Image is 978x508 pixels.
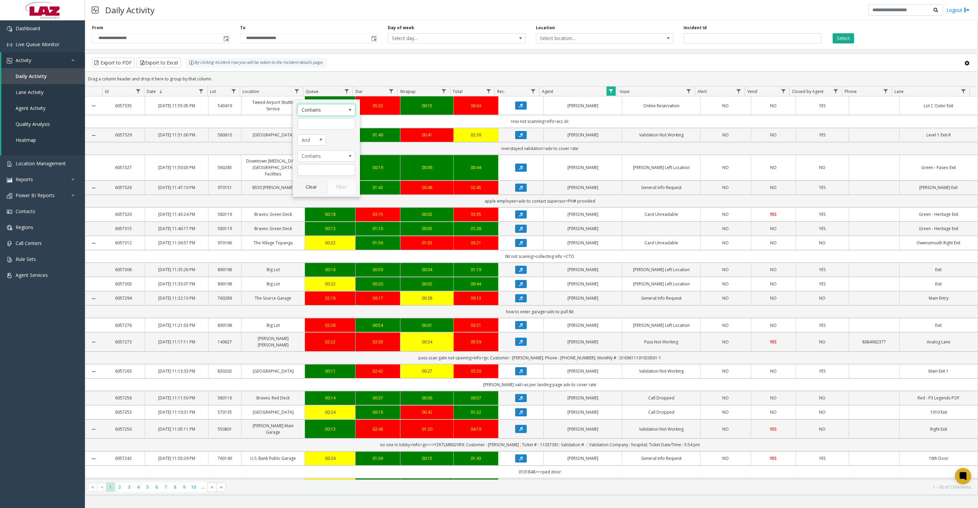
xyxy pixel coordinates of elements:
a: 00:02 [404,211,449,218]
a: [PERSON_NAME] [548,184,618,191]
a: NO [800,164,845,171]
span: Lane Activity [16,89,43,95]
td: overstayed validation>adv to cover rate [102,142,978,155]
span: Live Queue Monitor [16,41,59,48]
a: 05:33 [360,102,396,109]
a: YES [800,266,845,273]
button: Clear [297,180,325,194]
a: [PERSON_NAME] [PERSON_NAME] [246,335,301,348]
a: [PERSON_NAME] Left Location [626,281,696,287]
div: 02:22 [309,339,351,345]
a: 03:03 [360,339,396,345]
a: Agent Filter Menu [606,87,616,96]
span: NO [770,132,777,138]
span: Call Centers [16,240,42,246]
a: The Source Garage [246,295,301,301]
a: [DATE] 11:47:10 PM [149,184,204,191]
a: 00:22 [309,281,351,287]
td: how to enter garage>adv to pull tkt [102,305,978,318]
a: NO [755,281,792,287]
a: 06:04 [458,102,494,109]
div: 01:40 [360,132,396,138]
a: 00:02 [404,281,449,287]
a: 01:19 [458,266,494,273]
img: logout [964,6,970,14]
a: NO [705,295,746,301]
a: Braves: Green Deck [246,211,301,218]
span: NO [819,165,826,170]
a: NO [755,184,792,191]
a: Heatmap [1,132,85,148]
a: 01:56 [360,240,396,246]
a: 06:17 [360,295,396,301]
span: NO [770,165,777,170]
a: Green - Heritage Exit [904,211,974,218]
label: Day of week [388,25,414,31]
a: 02:45 [458,184,494,191]
a: 00:16 [309,266,351,273]
div: 00:04 [404,266,449,273]
a: Lane Filter Menu [959,87,968,96]
a: [DATE] 11:22:13 PM [149,295,204,301]
a: YES [800,281,845,287]
a: 580119 [213,211,237,218]
a: 6057273 [106,339,141,345]
div: 00:01 [404,322,449,328]
a: Daily Activity [1,68,85,84]
a: 00:59 [360,266,396,273]
img: 'icon' [7,58,12,63]
a: 6057312 [106,240,141,246]
a: 6057327 [106,164,141,171]
div: 00:19 [360,164,396,171]
div: 00:44 [458,164,494,171]
a: [DATE] 11:36:57 PM [149,240,204,246]
span: Activity [16,57,31,63]
a: Green - Paseo Exit [904,164,974,171]
a: Braves: Green Deck [246,225,301,232]
span: NO [819,295,826,301]
a: 00:13 [309,225,351,232]
button: Export to Excel [137,58,181,68]
a: 03:21 [458,240,494,246]
a: [PERSON_NAME] [548,102,618,109]
a: 6057320 [106,211,141,218]
span: Location Management [16,160,66,167]
span: Daily Activity [16,73,47,79]
a: 140627 [213,339,237,345]
span: NO [770,103,777,109]
a: 970166 [213,240,237,246]
a: 09:13 [458,295,494,301]
a: 760289 [213,295,237,301]
label: Location [536,25,555,31]
a: NO [755,132,792,138]
a: Closed by Agent Filter Menu [831,87,840,96]
div: 03:21 [458,322,494,328]
a: 01:28 [458,225,494,232]
a: Alert Filter Menu [734,87,743,96]
span: NO [770,281,777,287]
a: Queue Filter Menu [342,87,351,96]
a: Collapse Details [85,241,102,246]
img: 'icon' [7,257,12,262]
span: YES [819,103,826,109]
img: 'icon' [7,273,12,278]
a: Collapse Details [85,133,102,138]
a: 00:05 [404,225,449,232]
a: 560285 [213,164,237,171]
img: 'icon' [7,209,12,214]
a: 03:15 [360,211,396,218]
a: 6057303 [106,281,141,287]
a: 00:54 [360,322,396,328]
a: 6057326 [106,184,141,191]
span: NO [770,295,777,301]
span: YES [819,185,826,190]
a: NO [755,102,792,109]
span: NO [770,322,777,328]
a: 01:03 [404,240,449,246]
a: 00:18 [309,211,351,218]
